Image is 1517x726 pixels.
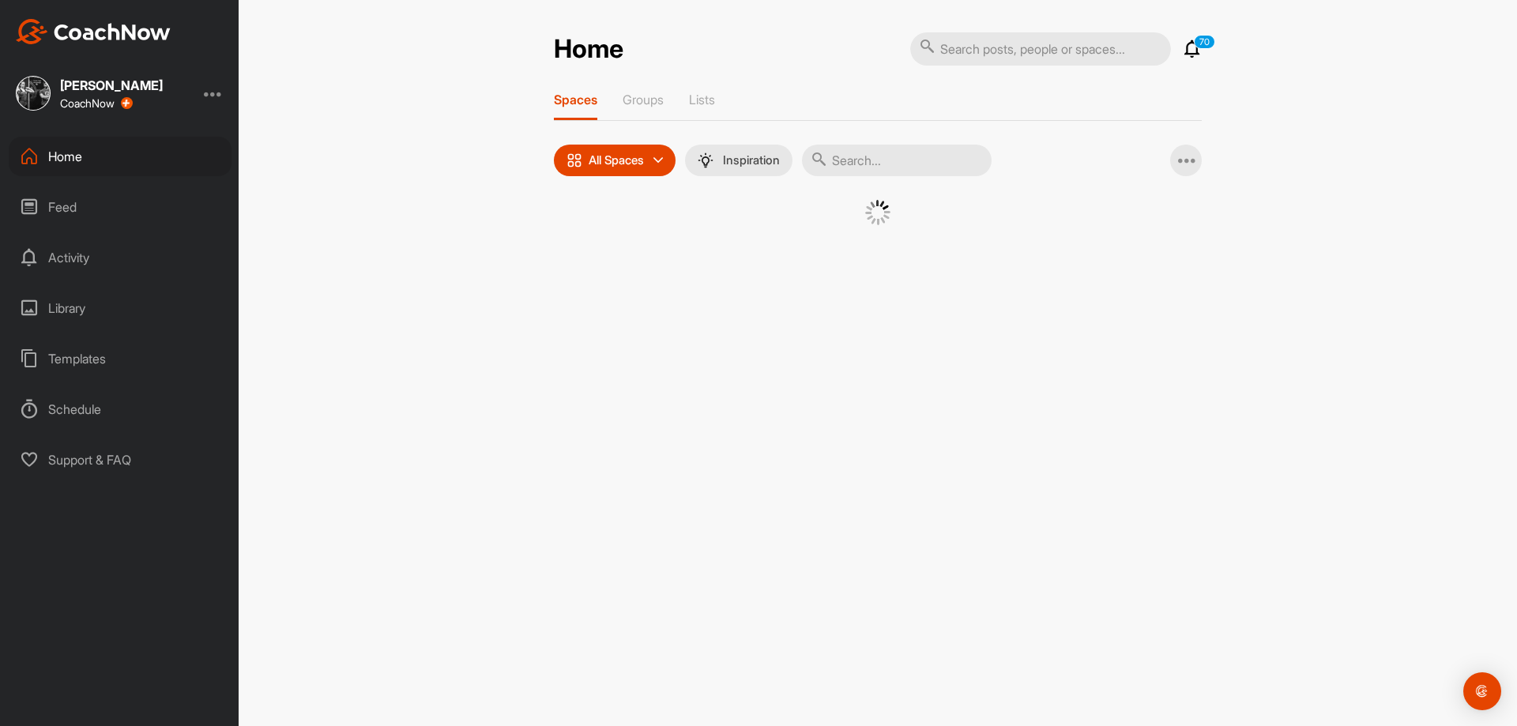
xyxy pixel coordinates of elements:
div: Support & FAQ [9,440,232,480]
img: square_42e96ec9f01bf000f007b233903b48d7.jpg [16,76,51,111]
img: menuIcon [698,152,713,168]
input: Search posts, people or spaces... [910,32,1171,66]
div: [PERSON_NAME] [60,79,163,92]
img: G6gVgL6ErOh57ABN0eRmCEwV0I4iEi4d8EwaPGI0tHgoAbU4EAHFLEQAh+QQFCgALACwIAA4AGAASAAAEbHDJSesaOCdk+8xg... [865,200,890,225]
div: Library [9,288,232,328]
div: Templates [9,339,232,378]
p: Spaces [554,92,597,107]
div: Feed [9,187,232,227]
p: All Spaces [589,154,644,167]
img: icon [567,152,582,168]
p: 70 [1194,35,1215,49]
img: CoachNow [16,19,171,44]
input: Search... [802,145,992,176]
div: Home [9,137,232,176]
p: Groups [623,92,664,107]
div: Activity [9,238,232,277]
div: CoachNow [60,97,133,110]
h2: Home [554,34,623,65]
p: Lists [689,92,715,107]
p: Inspiration [723,154,780,167]
div: Open Intercom Messenger [1463,672,1501,710]
div: Schedule [9,389,232,429]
